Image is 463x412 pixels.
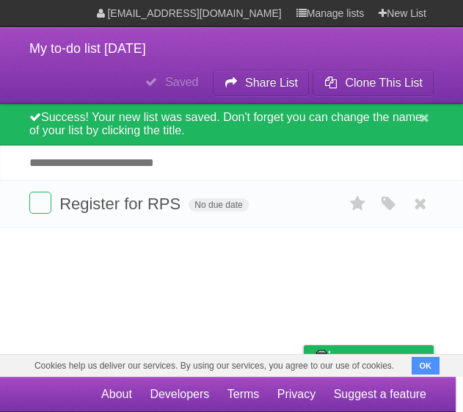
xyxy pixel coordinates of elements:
a: Developers [150,380,209,408]
b: Share List [245,76,298,89]
a: About [101,380,132,408]
span: Register for RPS [59,195,184,213]
label: Star task [344,192,372,216]
button: Clone This List [313,70,434,96]
a: Privacy [277,380,316,408]
b: Clone This List [345,76,423,89]
span: Cookies help us deliver our services. By using our services, you agree to our use of cookies. [20,355,409,377]
a: Suggest a feature [334,380,426,408]
a: Terms [227,380,260,408]
img: Buy me a coffee [311,346,331,371]
b: Saved [165,76,198,88]
a: Buy me a coffee [304,345,434,372]
button: OK [412,357,440,375]
span: My to-do list [DATE] [29,41,146,56]
button: Share List [213,70,310,96]
span: No due date [189,198,248,212]
label: Done [29,192,51,214]
span: Buy me a coffee [335,346,426,372]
